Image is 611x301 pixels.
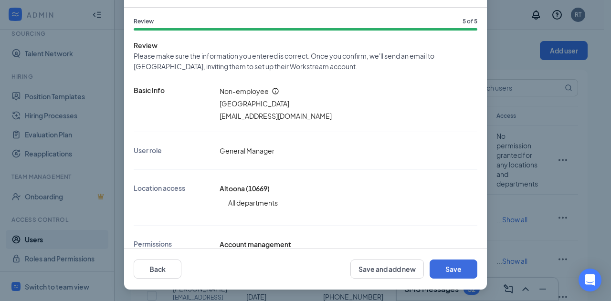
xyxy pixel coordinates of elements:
span: [GEOGRAPHIC_DATA] [220,97,332,110]
div: Open Intercom Messenger [579,269,601,291]
span: General Manager [220,145,477,156]
span: Review [134,17,154,26]
span: User role [134,145,162,156]
span: Please make sure the information you entered is correct. Once you confirm, we'll send an email to... [134,51,477,72]
span: Altoona (10669) [220,184,270,193]
span: Non-employee [220,85,269,97]
svg: Info [272,87,279,95]
span: Location access [134,183,185,212]
button: Back [134,259,181,279]
span: Account management [220,240,291,249]
span: 5 of 5 [463,17,477,26]
button: Save [430,259,477,279]
li: All departments [228,197,278,208]
span: Basic Info [134,85,220,122]
span: [EMAIL_ADDRESS][DOMAIN_NAME] [220,110,332,122]
button: Save and add new [350,259,424,279]
span: Review [134,40,477,51]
